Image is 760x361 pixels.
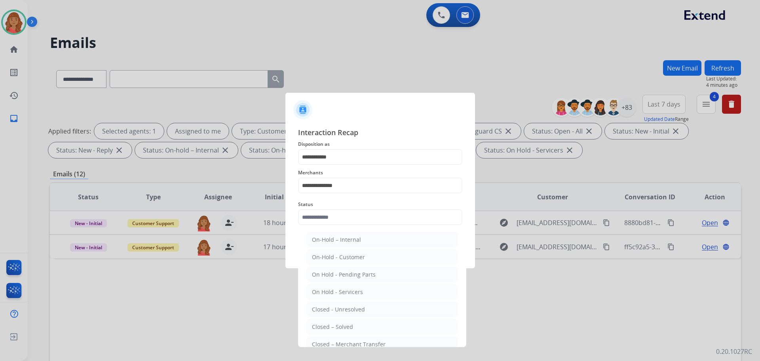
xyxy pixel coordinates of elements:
img: contactIcon [293,100,312,119]
div: On Hold - Pending Parts [312,271,376,279]
div: On-Hold - Customer [312,253,365,261]
div: Closed - Unresolved [312,306,365,313]
span: Merchants [298,168,462,178]
div: On-Hold – Internal [312,236,361,244]
span: Interaction Recap [298,127,462,139]
div: Closed – Solved [312,323,353,331]
div: Closed – Merchant Transfer [312,340,386,348]
div: On Hold - Servicers [312,288,363,296]
span: Disposition as [298,139,462,149]
p: 0.20.1027RC [716,347,752,356]
span: Status [298,200,462,209]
